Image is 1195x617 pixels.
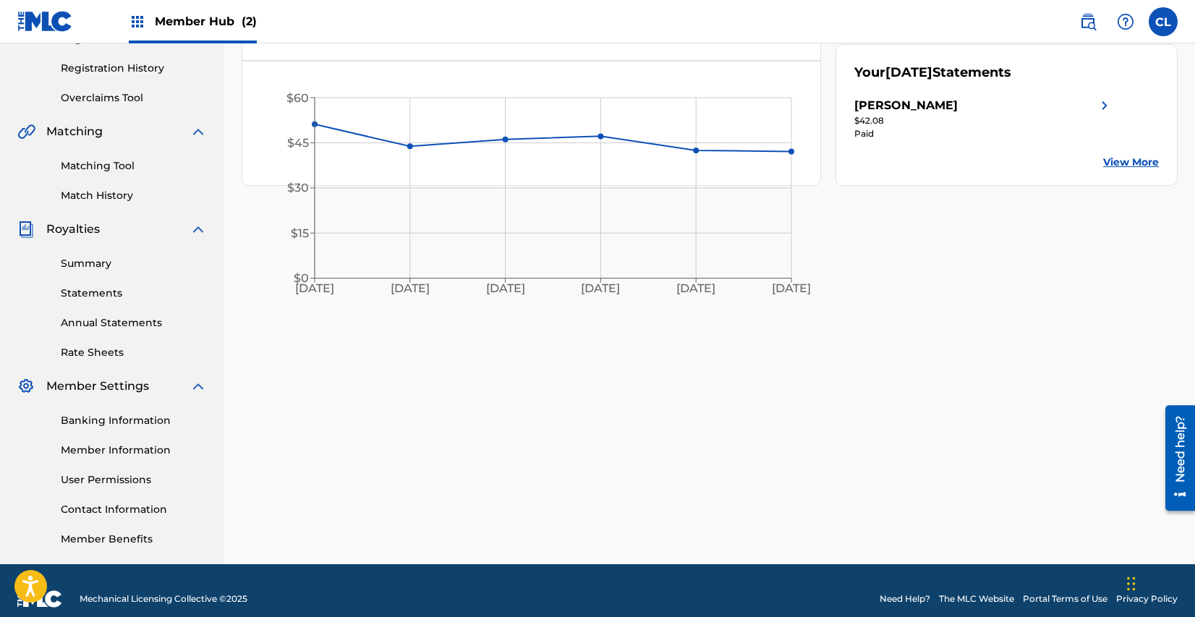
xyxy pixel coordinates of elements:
[17,11,73,32] img: MLC Logo
[939,592,1014,605] a: The MLC Website
[1154,400,1195,516] iframe: Resource Center
[772,281,811,295] tspan: [DATE]
[17,123,35,140] img: Matching
[1073,7,1102,36] a: Public Search
[190,221,207,238] img: expand
[61,502,207,517] a: Contact Information
[1123,548,1195,617] iframe: Chat Widget
[854,97,958,114] div: [PERSON_NAME]
[46,221,100,238] span: Royalties
[80,592,247,605] span: Mechanical Licensing Collective © 2025
[17,378,35,395] img: Member Settings
[581,281,620,295] tspan: [DATE]
[885,64,932,80] span: [DATE]
[17,590,62,608] img: logo
[291,226,309,240] tspan: $15
[287,181,309,195] tspan: $30
[854,97,1113,140] a: [PERSON_NAME]right chevron icon$42.08Paid
[294,271,309,285] tspan: $0
[1111,7,1140,36] div: Help
[61,286,207,301] a: Statements
[1116,592,1178,605] a: Privacy Policy
[1117,13,1134,30] img: help
[61,90,207,106] a: Overclaims Tool
[295,281,334,295] tspan: [DATE]
[676,281,715,295] tspan: [DATE]
[155,13,257,30] span: Member Hub
[242,14,257,28] span: (2)
[880,592,930,605] a: Need Help?
[46,378,149,395] span: Member Settings
[61,188,207,203] a: Match History
[854,114,1113,127] div: $42.08
[391,281,430,295] tspan: [DATE]
[1127,562,1136,605] div: Drag
[190,123,207,140] img: expand
[486,281,525,295] tspan: [DATE]
[61,315,207,331] a: Annual Statements
[190,378,207,395] img: expand
[46,123,103,140] span: Matching
[287,136,309,150] tspan: $45
[61,413,207,428] a: Banking Information
[129,13,146,30] img: Top Rightsholders
[61,472,207,488] a: User Permissions
[854,63,1011,82] div: Your Statements
[61,345,207,360] a: Rate Sheets
[1023,592,1107,605] a: Portal Terms of Use
[61,256,207,271] a: Summary
[17,221,35,238] img: Royalties
[1079,13,1097,30] img: search
[61,158,207,174] a: Matching Tool
[1149,7,1178,36] div: User Menu
[286,91,309,105] tspan: $60
[854,127,1113,140] div: Paid
[1103,155,1159,170] a: View More
[61,443,207,458] a: Member Information
[1096,97,1113,114] img: right chevron icon
[61,61,207,76] a: Registration History
[61,532,207,547] a: Member Benefits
